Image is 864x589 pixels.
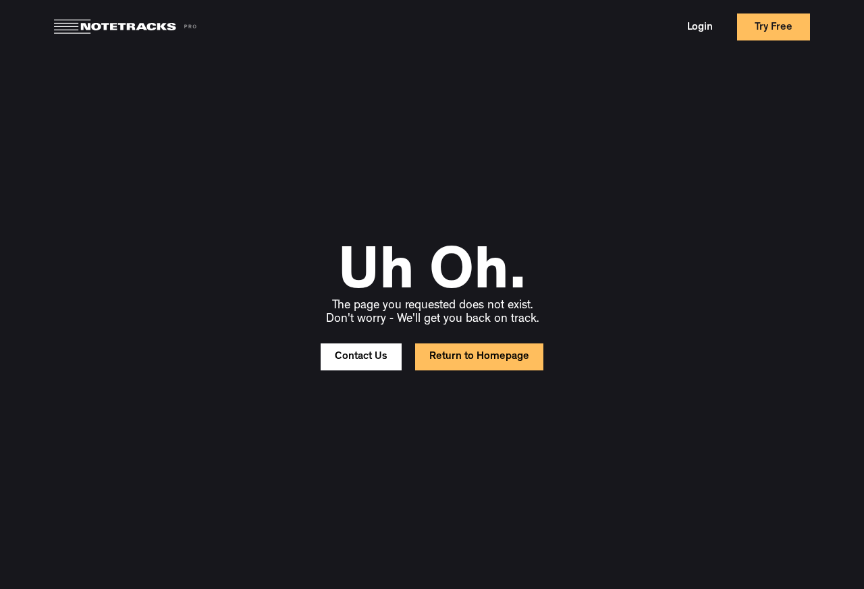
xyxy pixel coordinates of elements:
[321,343,402,370] a: Contact Us
[670,13,730,40] a: Login
[338,239,526,286] h2: Uh Oh.
[737,13,810,40] a: Try Free
[321,300,543,327] div: The page you requested does not exist. Don't worry - We'll get you back on track.
[415,343,543,370] a: Return to Homepage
